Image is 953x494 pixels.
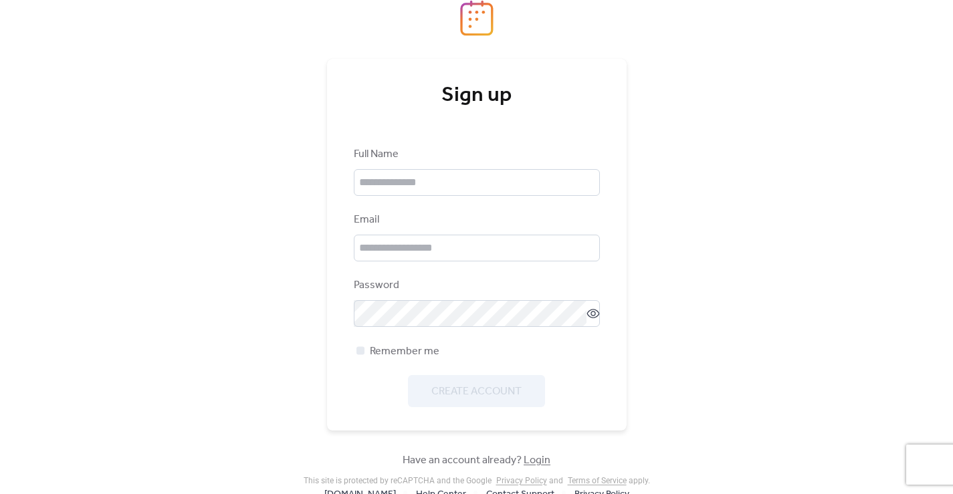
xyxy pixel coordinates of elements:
a: Login [524,450,550,471]
div: Sign up [354,82,600,109]
div: This site is protected by reCAPTCHA and the Google and apply . [304,476,650,485]
div: Email [354,212,597,228]
span: Remember me [370,344,439,360]
div: Password [354,277,597,293]
a: Terms of Service [568,476,627,485]
div: Full Name [354,146,597,162]
a: Privacy Policy [496,476,547,485]
span: Have an account already? [403,453,550,469]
